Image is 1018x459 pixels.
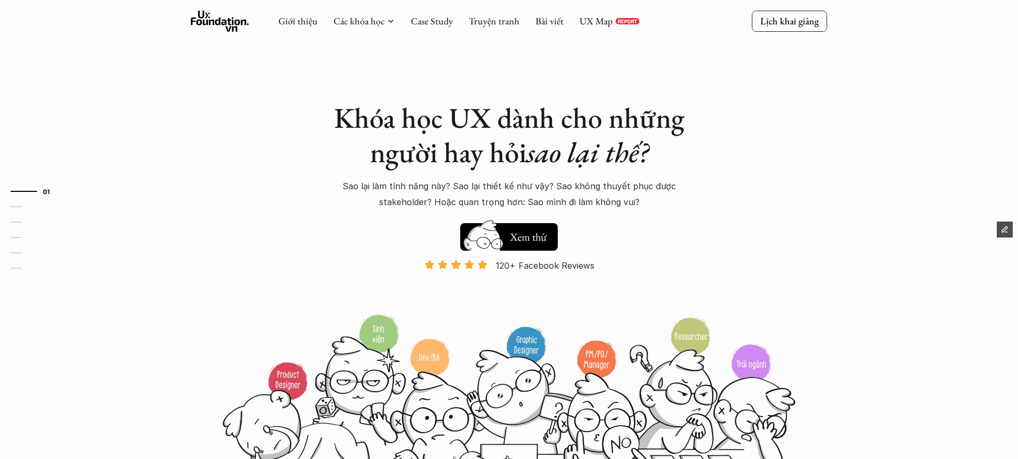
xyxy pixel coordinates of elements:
[618,18,637,24] p: REPORT
[323,101,695,170] h1: Khóa học UX dành cho những người hay hỏi
[760,15,819,27] p: Lịch khai giảng
[278,15,318,27] a: Giới thiệu
[460,218,558,251] a: Xem thử
[334,15,384,27] a: Các khóa học
[11,185,61,198] a: 01
[616,18,639,24] a: REPORT
[510,229,547,244] h5: Xem thử
[411,15,453,27] a: Case Study
[580,15,613,27] a: UX Map
[496,258,594,273] p: 120+ Facebook Reviews
[752,11,827,31] a: Lịch khai giảng
[415,259,603,313] a: 120+ Facebook Reviews
[469,15,520,27] a: Truyện tranh
[997,222,1013,237] button: Edit Framer Content
[526,134,648,171] em: sao lại thế?
[536,15,564,27] a: Bài viết
[43,187,50,195] strong: 01
[323,178,695,210] p: Sao lại làm tính năng này? Sao lại thiết kế như vậy? Sao không thuyết phục được stakeholder? Hoặc...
